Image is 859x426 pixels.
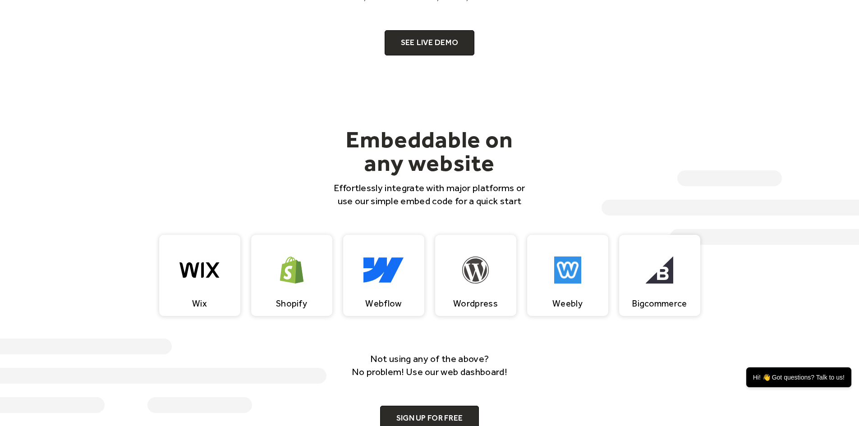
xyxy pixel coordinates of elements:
a: Shopify [251,235,332,316]
div: Webflow [365,298,401,309]
h2: Embeddable on any website [329,128,531,174]
a: Wordpress [435,235,516,316]
p: Not using any of the above? No problem! Use our web dashboard! [340,352,520,379]
a: Bigcommerce [619,235,700,316]
a: Wix [159,235,240,316]
div: Shopify [276,298,307,309]
a: SEE LIVE DEMO [385,30,475,55]
p: Effortlessly integrate with major platforms or use our simple embed code for a quick start [329,181,531,208]
div: Wix [192,298,207,309]
div: Bigcommerce [632,298,687,309]
a: Weebly [527,235,608,316]
a: Webflow [343,235,424,316]
div: Weebly [552,298,583,309]
div: Wordpress [453,298,498,309]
